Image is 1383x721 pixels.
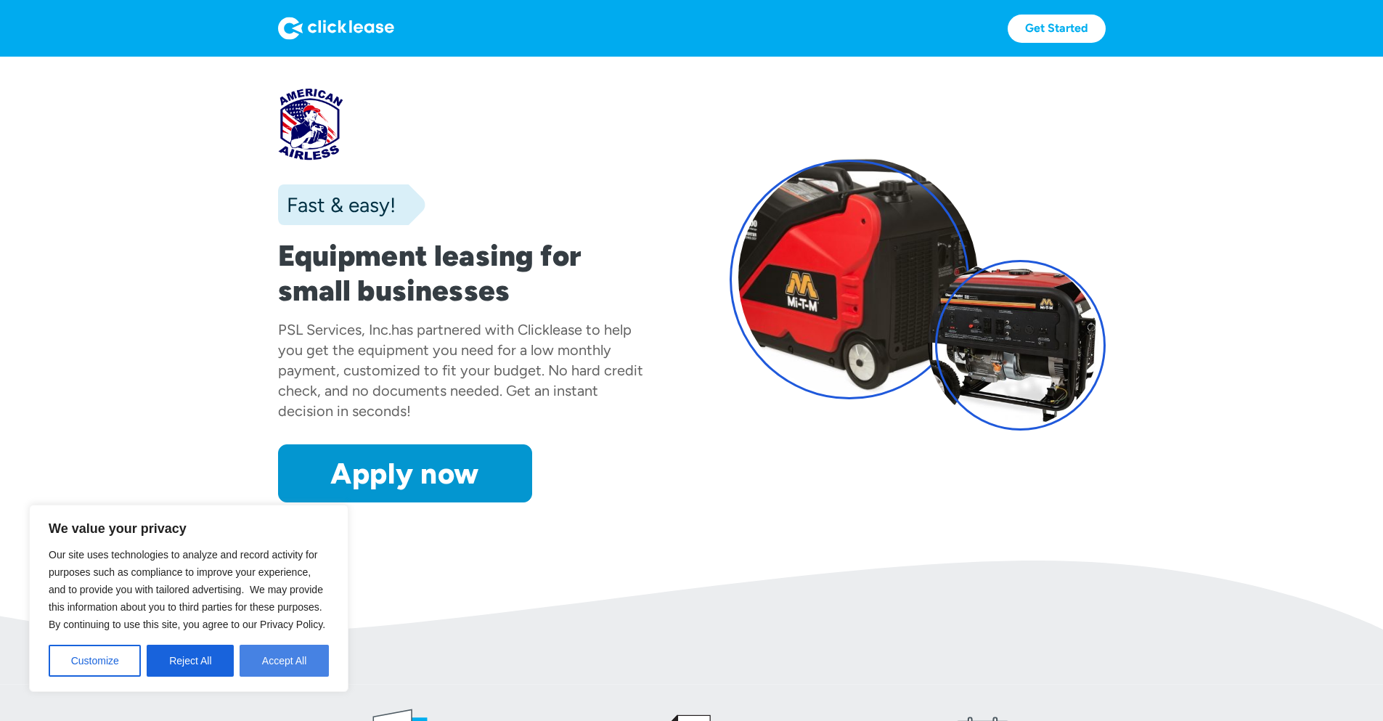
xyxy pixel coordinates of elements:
span: Our site uses technologies to analyze and record activity for purposes such as compliance to impr... [49,549,325,630]
button: Customize [49,645,141,677]
div: Fast & easy! [278,190,396,219]
div: has partnered with Clicklease to help you get the equipment you need for a low monthly payment, c... [278,321,643,420]
p: We value your privacy [49,520,329,537]
div: We value your privacy [29,505,348,692]
h1: Equipment leasing for small businesses [278,238,654,308]
a: Apply now [278,444,532,502]
div: PSL Services, Inc. [278,321,391,338]
button: Reject All [147,645,234,677]
img: Logo [278,17,394,40]
a: Get Started [1008,15,1106,43]
button: Accept All [240,645,329,677]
